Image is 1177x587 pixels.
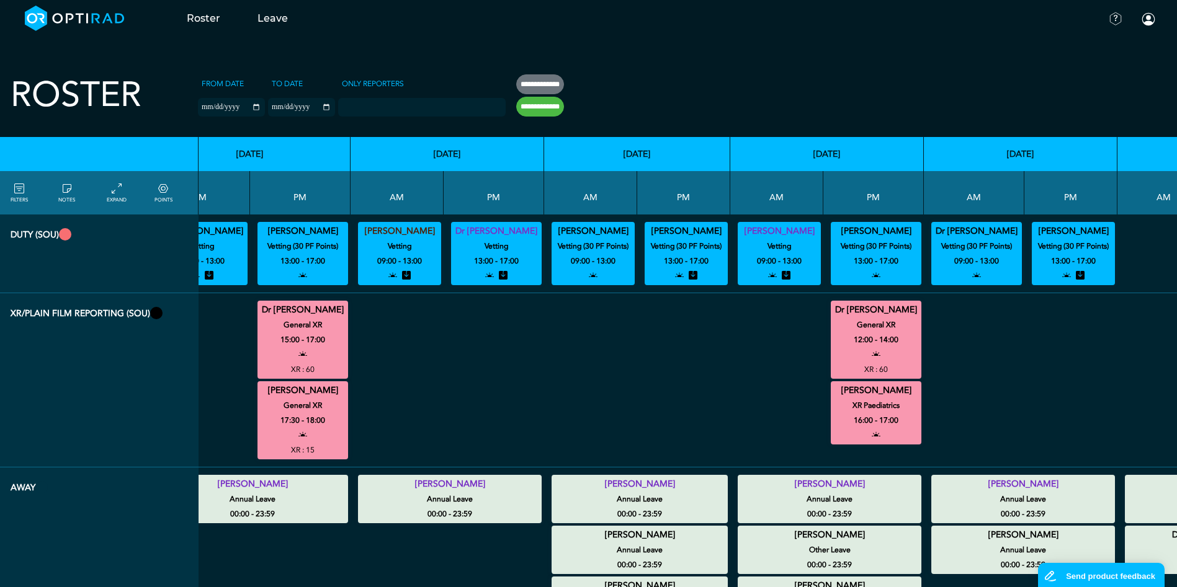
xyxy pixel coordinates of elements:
[933,527,1113,542] summary: [PERSON_NAME]
[954,254,999,268] small: 09:00 - 13:00
[427,506,472,521] small: 00:00 - 23:59
[58,182,75,204] a: show/hide notes
[738,222,821,285] div: Vetting 09:00 - 13:00
[872,268,880,283] i: open to allocation
[546,239,640,254] small: Vetting (30 PF Points)
[854,254,898,268] small: 13:00 - 17:00
[198,74,248,93] label: From date
[154,182,172,204] a: collapse/expand expected points
[453,224,540,239] summary: Dr [PERSON_NAME]
[931,526,1115,574] div: Annual Leave 00:00 - 23:59
[617,557,662,572] small: 00:00 - 23:59
[257,301,348,379] div: General XR 15:00 - 17:00
[831,301,921,379] div: General XR 12:00 - 14:00
[151,492,354,506] small: Annual Leave
[150,171,250,214] th: AM
[444,171,544,214] th: PM
[159,224,246,239] summary: Dr [PERSON_NAME]
[298,428,307,443] i: open to allocation
[339,100,401,111] input: null
[257,222,348,285] div: Vetting (30 PF Points) 13:00 - 17:00
[280,254,325,268] small: 13:00 - 17:00
[259,383,346,398] summary: [PERSON_NAME]
[280,332,325,347] small: 15:00 - 17:00
[1026,239,1121,254] small: Vetting (30 PF Points)
[402,268,411,283] i: stored entry
[485,268,494,283] i: open to allocation
[647,224,726,239] summary: [PERSON_NAME]
[933,224,1020,239] summary: Dr [PERSON_NAME]
[926,492,1121,506] small: Annual Leave
[740,477,920,492] summary: [PERSON_NAME]
[1001,506,1045,521] small: 00:00 - 23:59
[388,268,397,283] i: open to allocation
[831,381,921,444] div: XR Paediatrics 16:00 - 17:00
[1034,224,1113,239] summary: [PERSON_NAME]
[732,492,927,506] small: Annual Leave
[552,222,635,285] div: Vetting (30 PF Points) 09:00 - 13:00
[732,239,826,254] small: Vetting
[807,506,852,521] small: 00:00 - 23:59
[150,137,351,171] th: [DATE]
[553,224,633,239] summary: [PERSON_NAME]
[553,527,726,542] summary: [PERSON_NAME]
[931,222,1022,285] div: Vetting (30 PF Points) 09:00 - 13:00
[825,398,927,413] small: XR Paediatrics
[926,542,1121,557] small: Annual Leave
[360,224,439,239] summary: [PERSON_NAME]
[1062,268,1071,283] i: open to allocation
[740,224,819,239] summary: [PERSON_NAME]
[157,475,348,523] div: Annual Leave 00:00 - 23:59
[1024,171,1117,214] th: PM
[872,347,880,362] i: open to allocation
[553,477,726,492] summary: [PERSON_NAME]
[864,362,888,377] small: XR : 60
[11,182,28,204] a: FILTERS
[931,475,1115,523] div: Annual Leave 00:00 - 23:59
[546,492,733,506] small: Annual Leave
[782,268,790,283] i: stored entry
[205,268,213,283] i: stored entry
[257,381,348,459] div: General XR 17:30 - 18:00
[926,239,1027,254] small: Vetting (30 PF Points)
[807,557,852,572] small: 00:00 - 23:59
[617,506,662,521] small: 00:00 - 23:59
[352,239,447,254] small: Vetting
[252,317,354,332] small: General XR
[589,268,597,283] i: open to allocation
[972,268,981,283] i: open to allocation
[259,302,346,317] summary: Dr [PERSON_NAME]
[825,239,927,254] small: Vetting (30 PF Points)
[831,222,921,285] div: Vetting (30 PF Points) 13:00 - 17:00
[544,171,637,214] th: AM
[360,477,540,492] summary: [PERSON_NAME]
[571,254,615,268] small: 09:00 - 13:00
[639,239,733,254] small: Vetting (30 PF Points)
[298,268,307,283] i: open to allocation
[351,171,444,214] th: AM
[250,171,351,214] th: PM
[546,542,733,557] small: Annual Leave
[924,137,1117,171] th: [DATE]
[768,268,777,283] i: open to allocation
[833,224,920,239] summary: [PERSON_NAME]
[738,526,921,574] div: Other Leave 00:00 - 23:59
[1001,557,1045,572] small: 00:00 - 23:59
[107,182,127,204] a: collapse/expand entries
[730,137,924,171] th: [DATE]
[757,254,802,268] small: 09:00 - 13:00
[854,413,898,428] small: 16:00 - 17:00
[280,413,325,428] small: 17:30 - 18:00
[1032,222,1115,285] div: Vetting (30 PF Points) 13:00 - 17:00
[552,526,728,574] div: Annual Leave 00:00 - 23:59
[499,268,508,283] i: stored entry
[157,222,248,285] div: Vetting 09:00 - 13:00
[675,268,684,283] i: open to allocation
[833,383,920,398] summary: [PERSON_NAME]
[933,477,1113,492] summary: [PERSON_NAME]
[664,254,709,268] small: 13:00 - 17:00
[291,362,315,377] small: XR : 60
[1076,268,1085,283] i: stored entry
[451,222,542,285] div: Vetting 13:00 - 17:00
[159,477,346,492] summary: [PERSON_NAME]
